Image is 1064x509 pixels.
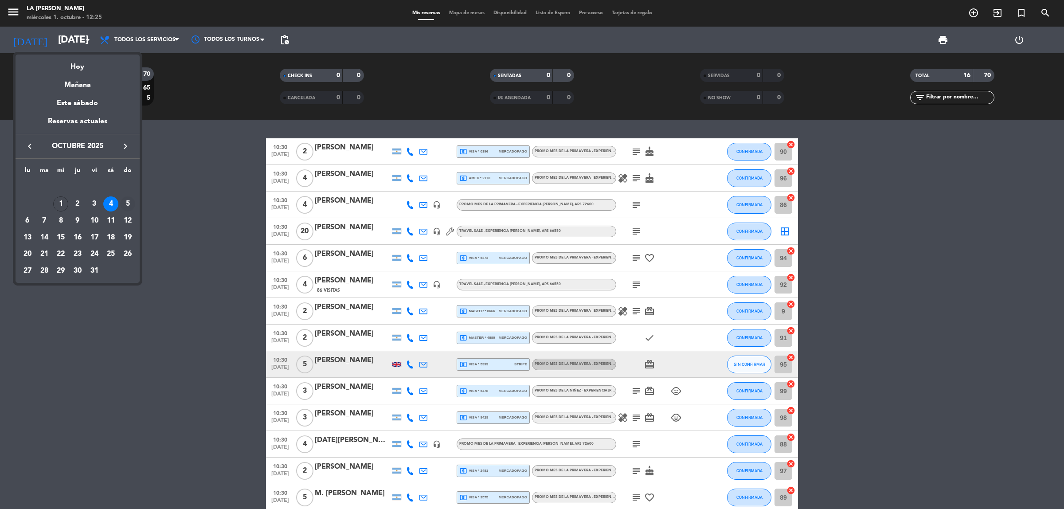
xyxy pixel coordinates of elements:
div: Reservas actuales [16,116,140,134]
div: 16 [70,230,85,245]
td: 2 de octubre de 2025 [69,196,86,213]
div: 1 [53,196,68,211]
div: 22 [53,247,68,262]
div: 27 [20,263,35,278]
td: 1 de octubre de 2025 [52,196,69,213]
div: 20 [20,247,35,262]
td: 14 de octubre de 2025 [36,229,53,246]
div: Mañana [16,73,140,91]
th: viernes [86,165,103,179]
td: 26 de octubre de 2025 [119,246,136,263]
th: domingo [119,165,136,179]
td: 21 de octubre de 2025 [36,246,53,263]
td: 8 de octubre de 2025 [52,212,69,229]
td: 10 de octubre de 2025 [86,212,103,229]
div: Hoy [16,55,140,73]
div: 25 [103,247,118,262]
td: 20 de octubre de 2025 [19,246,36,263]
td: 7 de octubre de 2025 [36,212,53,229]
i: keyboard_arrow_right [120,141,131,152]
td: 23 de octubre de 2025 [69,246,86,263]
div: 3 [87,196,102,211]
td: 17 de octubre de 2025 [86,229,103,246]
div: 17 [87,230,102,245]
td: 5 de octubre de 2025 [119,196,136,213]
td: 12 de octubre de 2025 [119,212,136,229]
span: octubre 2025 [38,141,117,152]
td: 9 de octubre de 2025 [69,212,86,229]
th: sábado [103,165,120,179]
div: 8 [53,213,68,228]
td: 6 de octubre de 2025 [19,212,36,229]
div: 21 [37,247,52,262]
td: 30 de octubre de 2025 [69,262,86,279]
td: 31 de octubre de 2025 [86,262,103,279]
div: 4 [103,196,118,211]
div: 14 [37,230,52,245]
td: 24 de octubre de 2025 [86,246,103,263]
td: 16 de octubre de 2025 [69,229,86,246]
div: 9 [70,213,85,228]
div: 28 [37,263,52,278]
div: 15 [53,230,68,245]
td: 13 de octubre de 2025 [19,229,36,246]
th: martes [36,165,53,179]
td: 4 de octubre de 2025 [103,196,120,213]
div: 10 [87,213,102,228]
div: 23 [70,247,85,262]
button: keyboard_arrow_right [117,141,133,152]
td: 29 de octubre de 2025 [52,262,69,279]
i: keyboard_arrow_left [24,141,35,152]
td: 22 de octubre de 2025 [52,246,69,263]
td: 27 de octubre de 2025 [19,262,36,279]
div: 13 [20,230,35,245]
div: 31 [87,263,102,278]
td: 28 de octubre de 2025 [36,262,53,279]
div: 7 [37,213,52,228]
td: 3 de octubre de 2025 [86,196,103,213]
td: 15 de octubre de 2025 [52,229,69,246]
div: Este sábado [16,91,140,116]
td: 18 de octubre de 2025 [103,229,120,246]
th: lunes [19,165,36,179]
div: 26 [120,247,135,262]
div: 19 [120,230,135,245]
td: 11 de octubre de 2025 [103,212,120,229]
div: 5 [120,196,135,211]
th: miércoles [52,165,69,179]
div: 12 [120,213,135,228]
div: 11 [103,213,118,228]
div: 29 [53,263,68,278]
th: jueves [69,165,86,179]
div: 30 [70,263,85,278]
div: 18 [103,230,118,245]
td: 25 de octubre de 2025 [103,246,120,263]
td: 19 de octubre de 2025 [119,229,136,246]
button: keyboard_arrow_left [22,141,38,152]
div: 2 [70,196,85,211]
td: OCT. [19,179,136,196]
div: 6 [20,213,35,228]
div: 24 [87,247,102,262]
